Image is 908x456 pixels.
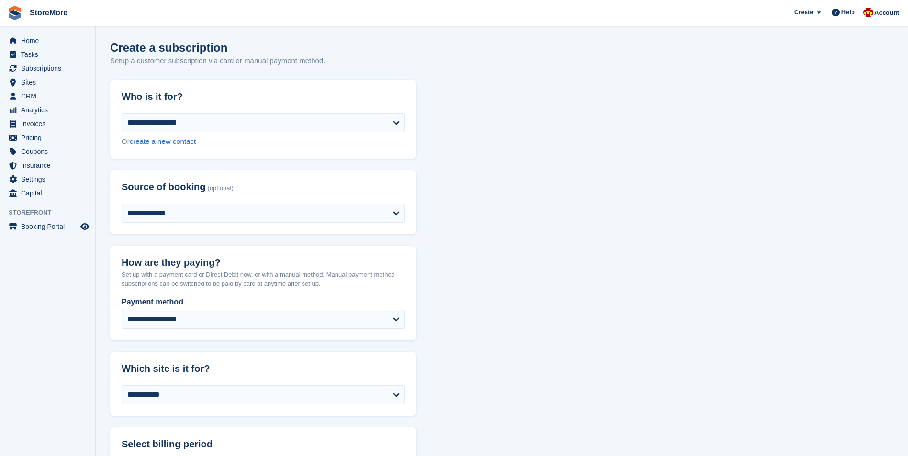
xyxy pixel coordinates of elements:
[5,103,90,117] a: menu
[8,6,22,20] img: stora-icon-8386f47178a22dfd0bd8f6a31ec36ba5ce8667c1dd55bd0f319d3a0aa187defe.svg
[21,48,78,61] span: Tasks
[21,76,78,89] span: Sites
[21,173,78,186] span: Settings
[130,137,196,145] a: create a new contact
[21,145,78,158] span: Coupons
[863,8,873,17] img: Store More Team
[5,173,90,186] a: menu
[21,103,78,117] span: Analytics
[122,182,206,193] span: Source of booking
[21,34,78,47] span: Home
[110,41,227,54] h1: Create a subscription
[5,62,90,75] a: menu
[122,257,405,268] h2: How are they paying?
[26,5,71,21] a: StoreMore
[21,62,78,75] span: Subscriptions
[21,117,78,130] span: Invoices
[9,208,95,217] span: Storefront
[794,8,813,17] span: Create
[122,363,405,374] h2: Which site is it for?
[5,159,90,172] a: menu
[79,221,90,232] a: Preview store
[5,48,90,61] a: menu
[5,117,90,130] a: menu
[208,185,234,192] span: (optional)
[21,159,78,172] span: Insurance
[21,220,78,233] span: Booking Portal
[122,439,405,450] h2: Select billing period
[5,145,90,158] a: menu
[5,220,90,233] a: menu
[122,91,405,102] h2: Who is it for?
[122,296,405,308] label: Payment method
[122,270,405,289] p: Set up with a payment card or Direct Debit now, or with a manual method. Manual payment method su...
[874,8,899,18] span: Account
[122,136,405,147] div: Or
[110,55,325,66] p: Setup a customer subscription via card or manual payment method.
[5,186,90,200] a: menu
[841,8,855,17] span: Help
[21,186,78,200] span: Capital
[21,89,78,103] span: CRM
[5,89,90,103] a: menu
[5,76,90,89] a: menu
[21,131,78,144] span: Pricing
[5,131,90,144] a: menu
[5,34,90,47] a: menu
